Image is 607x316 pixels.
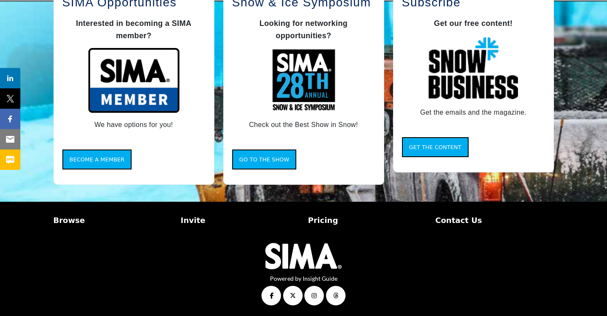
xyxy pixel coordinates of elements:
img: No Site Logo [265,243,342,269]
button: Become a Member [62,150,132,170]
span: Interested in becoming a SIMA member? [76,19,191,40]
a: Contact Us [436,214,554,226]
p: Check out the Best Show in Snow! [232,119,375,131]
strong: Looking for networking opportunities? [259,19,348,40]
button: Get the Content [402,137,469,158]
a: Threads Link [326,286,346,305]
span: Get the Content [409,144,461,150]
a: Facebook Link [261,286,281,305]
span: Go to the Show [239,156,289,163]
a: Powered by Insight Guide [270,275,337,282]
p: Get the emails and the magazine. [402,107,545,118]
a: Twitter Link [283,286,303,305]
a: Invite [181,214,299,226]
p: We have options for you! [62,119,205,131]
button: Go to the Show [232,150,297,170]
a: Browse [53,214,172,226]
strong: Get our free content! [434,19,512,28]
a: Pricing [308,214,427,226]
span: Become a Member [70,156,125,163]
a: Instagram Link [304,286,324,305]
